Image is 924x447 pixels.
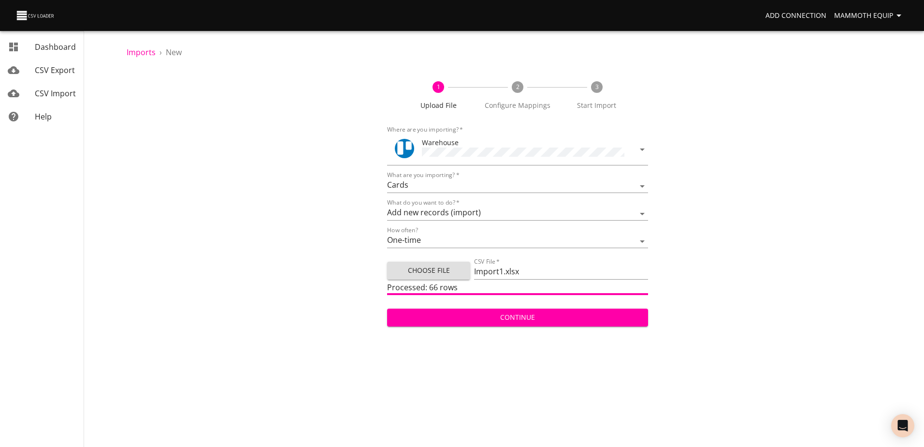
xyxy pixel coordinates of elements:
[35,42,76,52] span: Dashboard
[516,83,520,91] text: 2
[159,46,162,58] li: ›
[35,88,76,99] span: CSV Import
[762,7,830,25] a: Add Connection
[595,83,598,91] text: 3
[474,259,500,265] label: CSV File
[387,127,463,133] label: Where are you importing?
[35,65,75,75] span: CSV Export
[395,139,414,158] img: Trello
[422,138,459,147] span: Warehouse
[15,9,56,22] img: CSV Loader
[387,134,648,165] div: ToolWarehouse
[891,414,914,437] div: Open Intercom Messenger
[387,172,459,178] label: What are you importing?
[830,7,909,25] button: Mammoth Equip
[482,101,553,110] span: Configure Mappings
[561,101,633,110] span: Start Import
[437,83,440,91] text: 1
[395,265,462,277] span: Choose File
[387,227,418,233] label: How often?
[765,10,826,22] span: Add Connection
[127,47,156,58] a: Imports
[834,10,905,22] span: Mammoth Equip
[395,312,640,324] span: Continue
[166,47,182,58] span: New
[387,309,648,327] button: Continue
[387,200,460,206] label: What do you want to do?
[387,262,470,280] button: Choose File
[403,101,474,110] span: Upload File
[387,282,458,293] span: Processed: 66 rows
[35,111,52,122] span: Help
[395,139,414,158] div: Tool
